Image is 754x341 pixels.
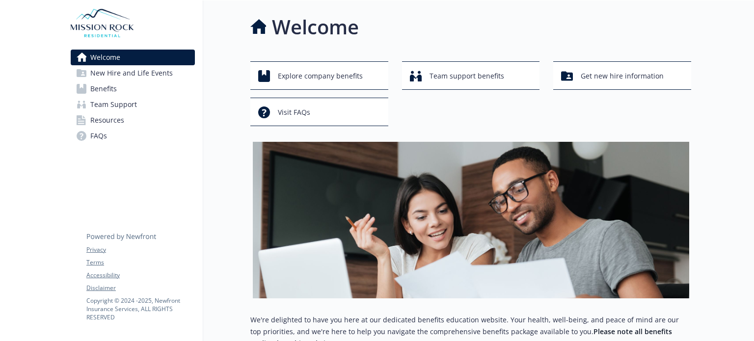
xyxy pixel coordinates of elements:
[86,271,194,280] a: Accessibility
[402,61,540,90] button: Team support benefits
[71,112,195,128] a: Resources
[86,284,194,292] a: Disclaimer
[86,296,194,321] p: Copyright © 2024 - 2025 , Newfront Insurance Services, ALL RIGHTS RESERVED
[253,142,689,298] img: overview page banner
[71,97,195,112] a: Team Support
[86,245,194,254] a: Privacy
[581,67,664,85] span: Get new hire information
[90,112,124,128] span: Resources
[71,50,195,65] a: Welcome
[90,81,117,97] span: Benefits
[553,61,691,90] button: Get new hire information
[272,12,359,42] h1: Welcome
[90,128,107,144] span: FAQs
[90,97,137,112] span: Team Support
[90,65,173,81] span: New Hire and Life Events
[278,67,363,85] span: Explore company benefits
[71,65,195,81] a: New Hire and Life Events
[71,81,195,97] a: Benefits
[86,258,194,267] a: Terms
[90,50,120,65] span: Welcome
[250,61,388,90] button: Explore company benefits
[250,98,388,126] button: Visit FAQs
[430,67,504,85] span: Team support benefits
[71,128,195,144] a: FAQs
[278,103,310,122] span: Visit FAQs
